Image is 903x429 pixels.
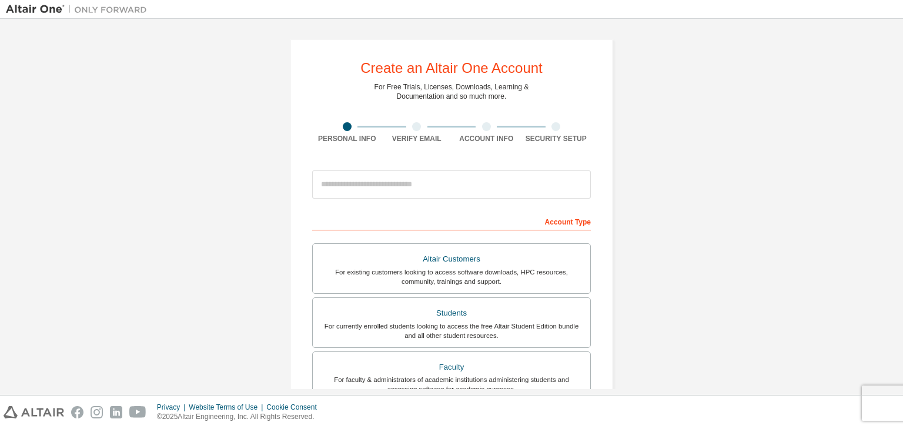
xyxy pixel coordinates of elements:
[71,406,83,418] img: facebook.svg
[320,359,583,376] div: Faculty
[157,403,189,412] div: Privacy
[451,134,521,143] div: Account Info
[521,134,591,143] div: Security Setup
[6,4,153,15] img: Altair One
[320,375,583,394] div: For faculty & administrators of academic institutions administering students and accessing softwa...
[157,412,324,422] p: © 2025 Altair Engineering, Inc. All Rights Reserved.
[320,321,583,340] div: For currently enrolled students looking to access the free Altair Student Edition bundle and all ...
[320,251,583,267] div: Altair Customers
[312,134,382,143] div: Personal Info
[382,134,452,143] div: Verify Email
[360,61,543,75] div: Create an Altair One Account
[320,267,583,286] div: For existing customers looking to access software downloads, HPC resources, community, trainings ...
[312,212,591,230] div: Account Type
[189,403,266,412] div: Website Terms of Use
[320,305,583,321] div: Students
[110,406,122,418] img: linkedin.svg
[4,406,64,418] img: altair_logo.svg
[129,406,146,418] img: youtube.svg
[374,82,529,101] div: For Free Trials, Licenses, Downloads, Learning & Documentation and so much more.
[91,406,103,418] img: instagram.svg
[266,403,323,412] div: Cookie Consent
